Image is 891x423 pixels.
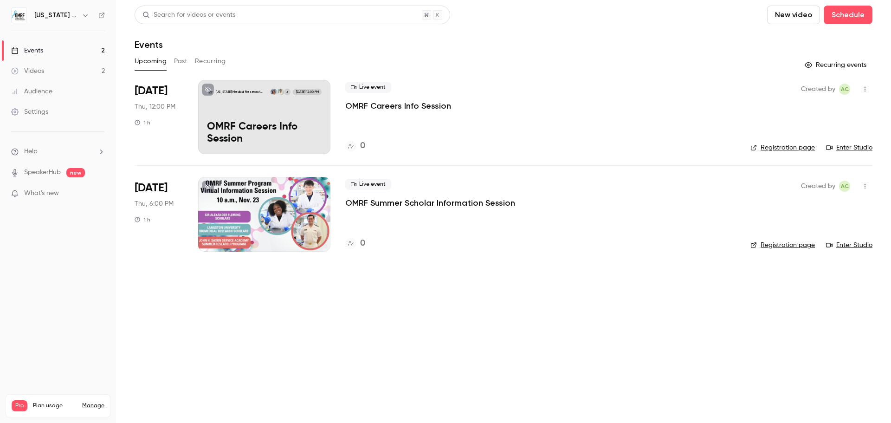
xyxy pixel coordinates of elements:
a: Registration page [750,143,815,152]
li: help-dropdown-opener [11,147,105,156]
span: Thu, 12:00 PM [135,102,175,111]
div: Audience [11,87,52,96]
span: What's new [24,189,59,198]
span: Live event [345,179,391,190]
img: J. Joel Solís [277,89,284,95]
span: Created by [801,181,835,192]
div: 1 h [135,216,150,223]
a: 0 [345,140,365,152]
div: Videos [11,66,44,76]
span: [DATE] 12:00 PM [293,89,321,95]
button: New video [767,6,820,24]
img: Oklahoma Medical Research Foundation [12,8,26,23]
button: Recurring events [801,58,872,72]
a: Enter Studio [826,241,872,250]
span: Thu, 6:00 PM [135,199,174,208]
a: OMRF Summer Scholar Information Session [345,197,515,208]
span: Pro [12,400,27,411]
span: Plan usage [33,402,77,410]
a: SpeakerHub [24,168,61,177]
a: Registration page [750,241,815,250]
button: Past [174,54,187,69]
a: 0 [345,237,365,250]
button: Upcoming [135,54,167,69]
button: Schedule [824,6,872,24]
iframe: Noticeable Trigger [94,189,105,198]
div: Search for videos or events [142,10,235,20]
h4: 0 [360,140,365,152]
span: [DATE] [135,181,168,195]
div: Events [11,46,43,55]
a: Manage [82,402,104,410]
a: Enter Studio [826,143,872,152]
span: new [66,168,85,177]
span: [DATE] [135,84,168,98]
a: OMRF Careers Info Session[US_STATE] Medical Research FoundationJJ. Joel SolísAshley Cheyney, Ph.D... [198,80,330,154]
div: J [284,88,291,96]
span: Help [24,147,38,156]
span: Ashley Cheyney [839,181,850,192]
a: OMRF Careers Info Session [345,100,451,111]
h6: [US_STATE] Medical Research Foundation [34,11,78,20]
img: Ashley Cheyney, Ph.D. [271,89,277,95]
span: AC [841,181,849,192]
p: [US_STATE] Medical Research Foundation [216,90,270,94]
div: Oct 9 Thu, 12:00 PM (America/Chicago) [135,80,183,154]
span: Ashley Cheyney [839,84,850,95]
button: Recurring [195,54,226,69]
h1: Events [135,39,163,50]
span: Live event [345,82,391,93]
span: AC [841,84,849,95]
div: Oct 23 Thu, 6:00 PM (America/Chicago) [135,177,183,251]
div: Settings [11,107,48,117]
h4: 0 [360,237,365,250]
span: Created by [801,84,835,95]
div: 1 h [135,119,150,126]
p: OMRF Careers Info Session [207,121,322,145]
